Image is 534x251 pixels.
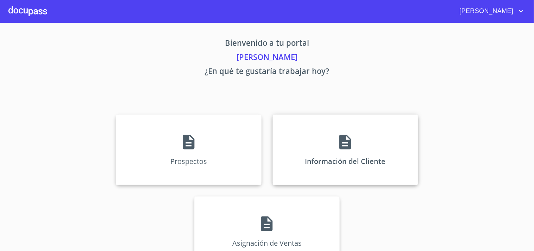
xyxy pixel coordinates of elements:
p: ¿En qué te gustaría trabajar hoy? [50,65,484,79]
p: Prospectos [170,157,207,166]
p: Información del Cliente [305,157,386,166]
p: Asignación de Ventas [232,238,302,248]
span: [PERSON_NAME] [454,6,517,17]
p: [PERSON_NAME] [50,51,484,65]
p: Bienvenido a tu portal [50,37,484,51]
button: account of current user [454,6,526,17]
